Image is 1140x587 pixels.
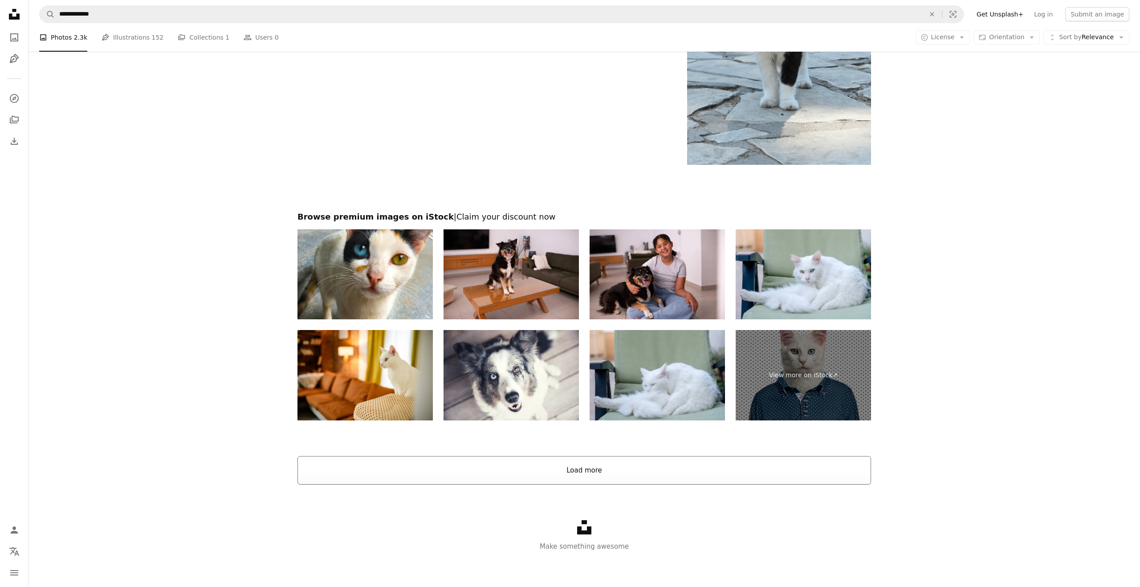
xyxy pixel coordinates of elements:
[102,23,163,52] a: Illustrations 152
[1043,30,1129,45] button: Sort byRelevance
[297,330,433,420] img: White odd-eyed cat perched at home, observing its surroundings with curiosity and playfulness
[5,564,23,582] button: Menu
[736,229,871,320] img: White fluffy cat relaxing on a green chair in a sunny outdoor area during afternoon hours
[28,541,1140,552] p: Make something awesome
[297,212,871,222] h2: Browse premium images on iStock
[5,132,23,150] a: Download History
[40,6,55,23] button: Search Unsplash
[942,6,964,23] button: Visual search
[297,229,433,320] img: Street Cat with a Blue and Hazel Eyes
[178,23,229,52] a: Collections 1
[244,23,279,52] a: Users 0
[5,5,23,25] a: Home — Unsplash
[590,229,725,320] img: Smiling Girl Sitting on Floor With Her Australian Shepherd Husky Mix Dog at Home.
[444,229,579,320] img: Australian Shepherd Husky Mix Dog Sitting on a Coffee Table at Home.
[931,33,955,41] span: License
[922,6,942,23] button: Clear
[1029,7,1058,21] a: Log in
[39,5,964,23] form: Find visuals sitewide
[916,30,970,45] button: License
[1065,7,1129,21] button: Submit an image
[5,542,23,560] button: Language
[971,7,1029,21] a: Get Unsplash+
[444,330,579,420] img: dog
[297,456,871,485] button: Load more
[275,33,279,42] span: 0
[5,29,23,46] a: Photos
[989,33,1024,41] span: Orientation
[973,30,1040,45] button: Orientation
[152,33,164,42] span: 152
[5,90,23,107] a: Explore
[590,330,725,420] img: White cat relaxing and grooming itself on a green outdoor chair in a sunny backyard during the af...
[225,33,229,42] span: 1
[5,111,23,129] a: Collections
[1059,33,1114,42] span: Relevance
[1059,33,1081,41] span: Sort by
[5,50,23,68] a: Illustrations
[736,330,871,420] a: View more on iStock↗
[5,521,23,539] a: Log in / Sign up
[454,212,556,221] span: | Claim your discount now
